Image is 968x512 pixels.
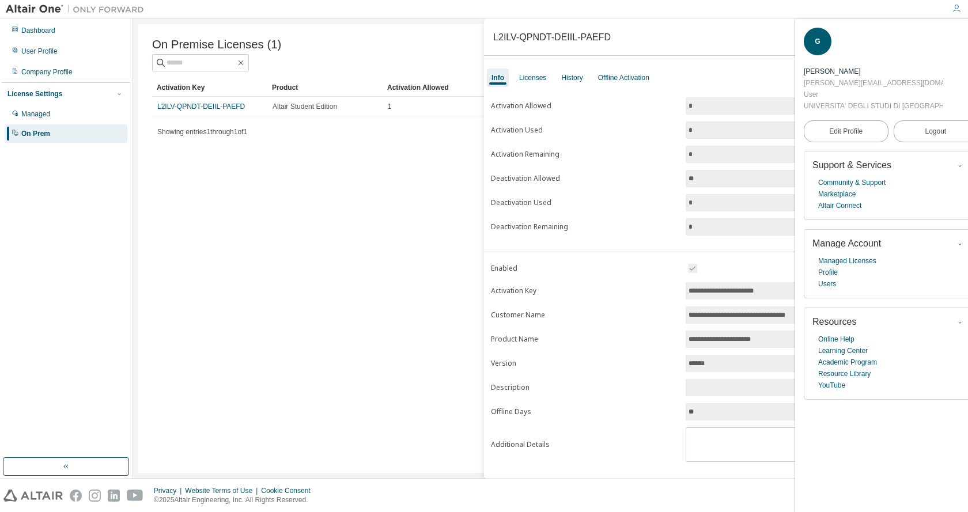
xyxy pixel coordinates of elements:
a: Academic Program [818,356,877,368]
div: UNIVERSITA' DEGLI STUDI DI [GEOGRAPHIC_DATA] [804,100,943,112]
label: Activation Allowed [491,101,679,111]
img: youtube.svg [127,490,143,502]
div: Activation Allowed [387,78,493,97]
label: Product Name [491,335,679,344]
div: Activation Key [157,78,263,97]
label: Version [491,359,679,368]
label: Enabled [491,264,679,273]
img: linkedin.svg [108,490,120,502]
div: Gabriele Piemonte [804,66,943,77]
div: Website Terms of Use [185,486,261,495]
p: © 2025 Altair Engineering, Inc. All Rights Reserved. [154,495,317,505]
img: altair_logo.svg [3,490,63,502]
label: Offline Days [491,407,679,416]
div: License Settings [7,89,62,98]
span: Altair Student Edition [273,102,337,111]
a: YouTube [818,380,845,391]
div: Managed [21,109,50,119]
label: Deactivation Allowed [491,174,679,183]
span: Showing entries 1 through 1 of 1 [157,128,247,136]
span: Logout [925,126,946,137]
label: Description [491,383,679,392]
div: User [804,89,943,100]
span: Resources [812,317,856,327]
div: Product [272,78,378,97]
div: Company Profile [21,67,73,77]
div: On Prem [21,129,50,138]
div: Licenses [519,73,546,82]
img: instagram.svg [89,490,101,502]
span: On Premise Licenses (1) [152,38,281,51]
div: History [561,73,583,82]
span: 1 [388,102,392,111]
img: Altair One [6,3,150,15]
div: Cookie Consent [261,486,317,495]
label: Activation Remaining [491,150,679,159]
a: Online Help [818,333,854,345]
a: Edit Profile [804,120,888,142]
img: facebook.svg [70,490,82,502]
a: Learning Center [818,345,868,356]
span: Support & Services [812,160,891,170]
a: Community & Support [818,177,886,188]
label: Customer Name [491,310,679,320]
a: L2ILV-QPNDT-DEIIL-PAEFD [157,103,245,111]
div: Dashboard [21,26,55,35]
a: Profile [818,267,838,278]
div: User Profile [21,47,58,56]
label: Activation Key [491,286,679,295]
a: Managed Licenses [818,255,876,267]
div: Info [491,73,504,82]
a: Altair Connect [818,200,861,211]
span: Edit Profile [829,127,863,136]
label: Deactivation Used [491,198,679,207]
span: G [815,37,820,45]
span: Manage Account [812,238,881,248]
a: Marketplace [818,188,856,200]
a: Users [818,278,836,290]
label: Deactivation Remaining [491,222,679,232]
div: [PERSON_NAME][EMAIL_ADDRESS][DOMAIN_NAME] [804,77,943,89]
a: Resource Library [818,368,871,380]
label: Additional Details [491,440,679,449]
div: L2ILV-QPNDT-DEIIL-PAEFD [493,32,611,41]
div: Privacy [154,486,185,495]
label: Activation Used [491,126,679,135]
div: Offline Activation [598,73,649,82]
